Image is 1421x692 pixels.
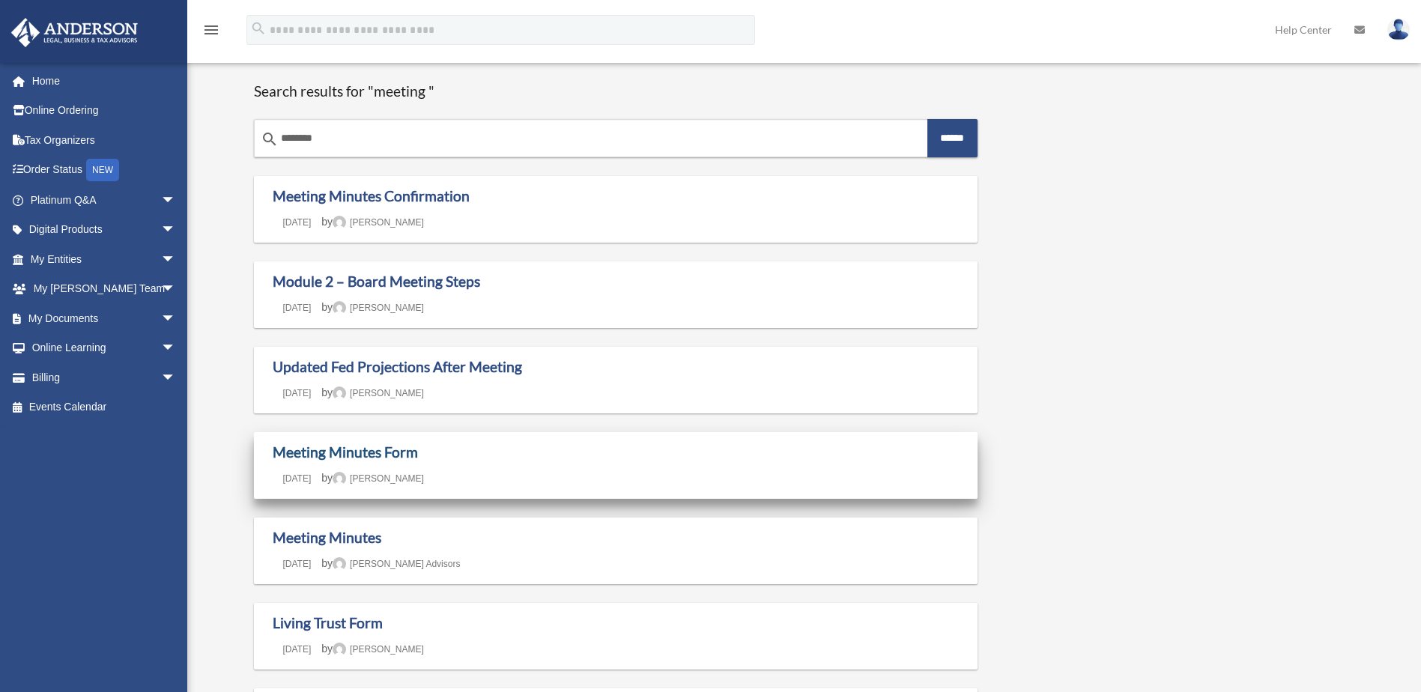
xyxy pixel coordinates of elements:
[333,644,424,655] a: [PERSON_NAME]
[273,303,322,313] a: [DATE]
[321,301,424,313] span: by
[161,274,191,305] span: arrow_drop_down
[10,125,199,155] a: Tax Organizers
[10,392,199,422] a: Events Calendar
[273,559,322,569] a: [DATE]
[10,244,199,274] a: My Entitiesarrow_drop_down
[10,96,199,126] a: Online Ordering
[161,215,191,246] span: arrow_drop_down
[333,388,424,398] a: [PERSON_NAME]
[333,217,424,228] a: [PERSON_NAME]
[10,215,199,245] a: Digital Productsarrow_drop_down
[333,559,460,569] a: [PERSON_NAME] Advisors
[10,303,199,333] a: My Documentsarrow_drop_down
[321,216,424,228] span: by
[10,66,191,96] a: Home
[254,82,978,101] h1: Search results for "meeting "
[273,614,383,631] a: Living Trust Form
[273,644,322,655] a: [DATE]
[10,362,199,392] a: Billingarrow_drop_down
[202,26,220,39] a: menu
[250,20,267,37] i: search
[10,333,199,363] a: Online Learningarrow_drop_down
[86,159,119,181] div: NEW
[161,244,191,275] span: arrow_drop_down
[321,643,424,655] span: by
[273,217,322,228] a: [DATE]
[161,303,191,334] span: arrow_drop_down
[10,155,199,186] a: Order StatusNEW
[333,303,424,313] a: [PERSON_NAME]
[261,130,279,148] i: search
[273,529,381,546] a: Meeting Minutes
[10,185,199,215] a: Platinum Q&Aarrow_drop_down
[273,388,322,398] a: [DATE]
[7,18,142,47] img: Anderson Advisors Platinum Portal
[273,473,322,484] a: [DATE]
[161,362,191,393] span: arrow_drop_down
[1387,19,1410,40] img: User Pic
[273,443,418,461] a: Meeting Minutes Form
[321,557,460,569] span: by
[202,21,220,39] i: menu
[321,472,424,484] span: by
[333,473,424,484] a: [PERSON_NAME]
[273,273,480,290] a: Module 2 – Board Meeting Steps
[161,185,191,216] span: arrow_drop_down
[273,187,470,204] a: Meeting Minutes Confirmation
[273,358,522,375] a: Updated Fed Projections After Meeting
[321,386,424,398] span: by
[10,274,199,304] a: My [PERSON_NAME] Teamarrow_drop_down
[161,333,191,364] span: arrow_drop_down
